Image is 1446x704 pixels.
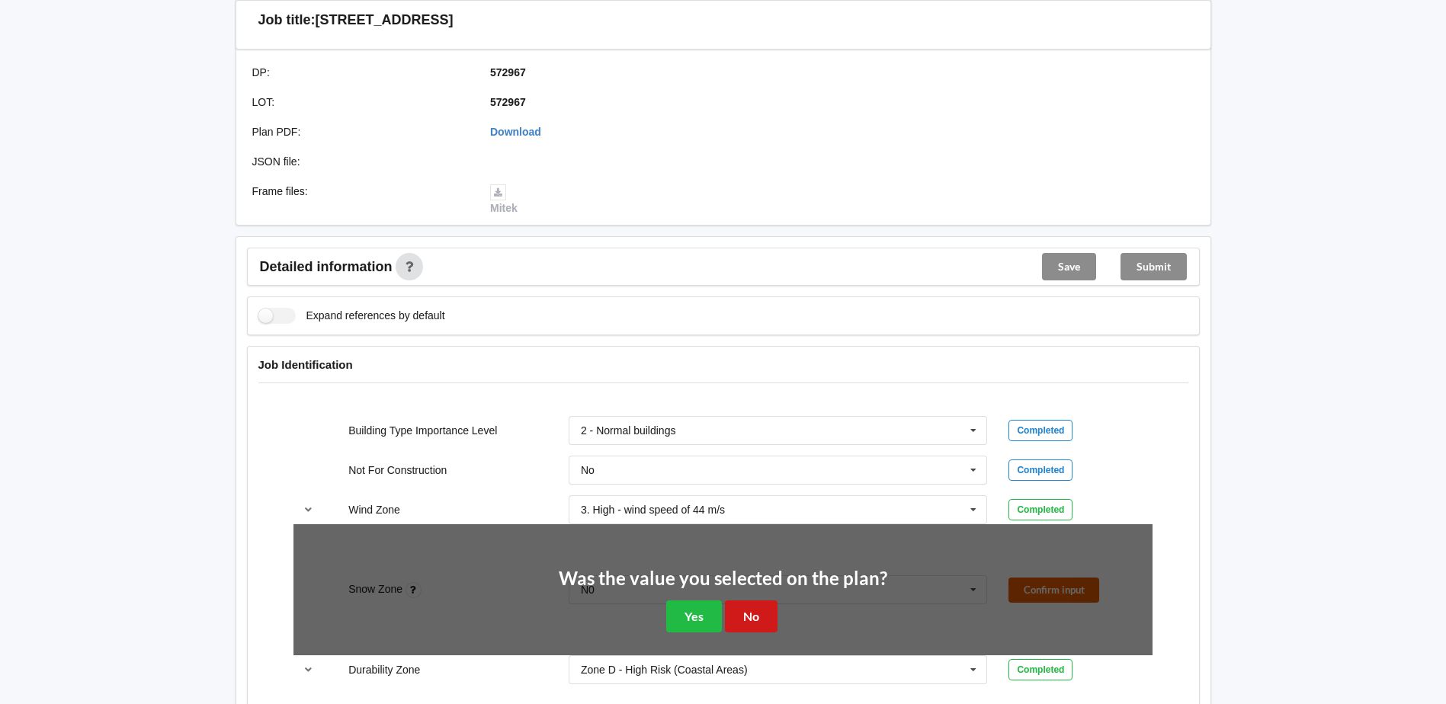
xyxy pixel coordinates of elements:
[559,567,887,590] h2: Was the value you selected on the plan?
[348,424,497,437] label: Building Type Importance Level
[581,465,595,475] div: No
[581,504,725,515] div: 3. High - wind speed of 44 m/s
[348,664,420,676] label: Durability Zone
[490,96,526,108] b: 572967
[242,124,480,139] div: Plan PDF :
[242,184,480,216] div: Frame files :
[258,308,445,324] label: Expand references by default
[1008,459,1072,481] div: Completed
[242,65,480,80] div: DP :
[242,154,480,169] div: JSON file :
[725,600,778,632] button: No
[666,600,722,632] button: Yes
[348,504,400,516] label: Wind Zone
[348,464,447,476] label: Not For Construction
[260,260,393,274] span: Detailed information
[1008,420,1072,441] div: Completed
[258,357,1188,372] h4: Job Identification
[293,496,323,523] button: reference-toggle
[316,11,454,29] h3: [STREET_ADDRESS]
[581,664,748,675] div: Zone D - High Risk (Coastal Areas)
[490,66,526,78] b: 572967
[293,656,323,683] button: reference-toggle
[490,126,541,138] a: Download
[490,185,518,214] a: Mitek
[1008,659,1072,680] div: Completed
[242,94,480,110] div: LOT :
[258,11,316,29] h3: Job title:
[581,425,676,436] div: 2 - Normal buildings
[1008,499,1072,520] div: Completed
